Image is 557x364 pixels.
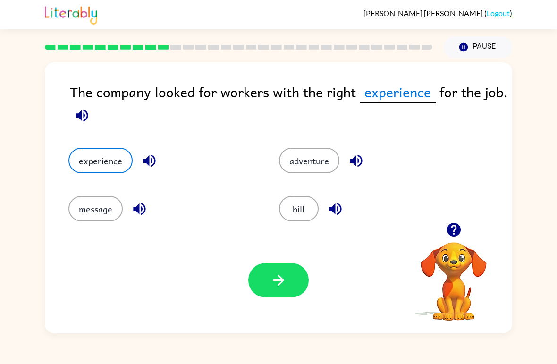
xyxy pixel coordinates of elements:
span: [PERSON_NAME] [PERSON_NAME] [363,8,484,17]
img: Literably [45,4,97,25]
button: message [68,196,123,221]
div: ( ) [363,8,512,17]
button: adventure [279,148,339,173]
button: bill [279,196,319,221]
span: experience [360,81,436,103]
div: The company looked for workers with the right for the job. [70,81,512,129]
video: Your browser must support playing .mp4 files to use Literably. Please try using another browser. [406,228,501,322]
button: experience [68,148,133,173]
a: Logout [487,8,510,17]
button: Pause [444,36,512,58]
